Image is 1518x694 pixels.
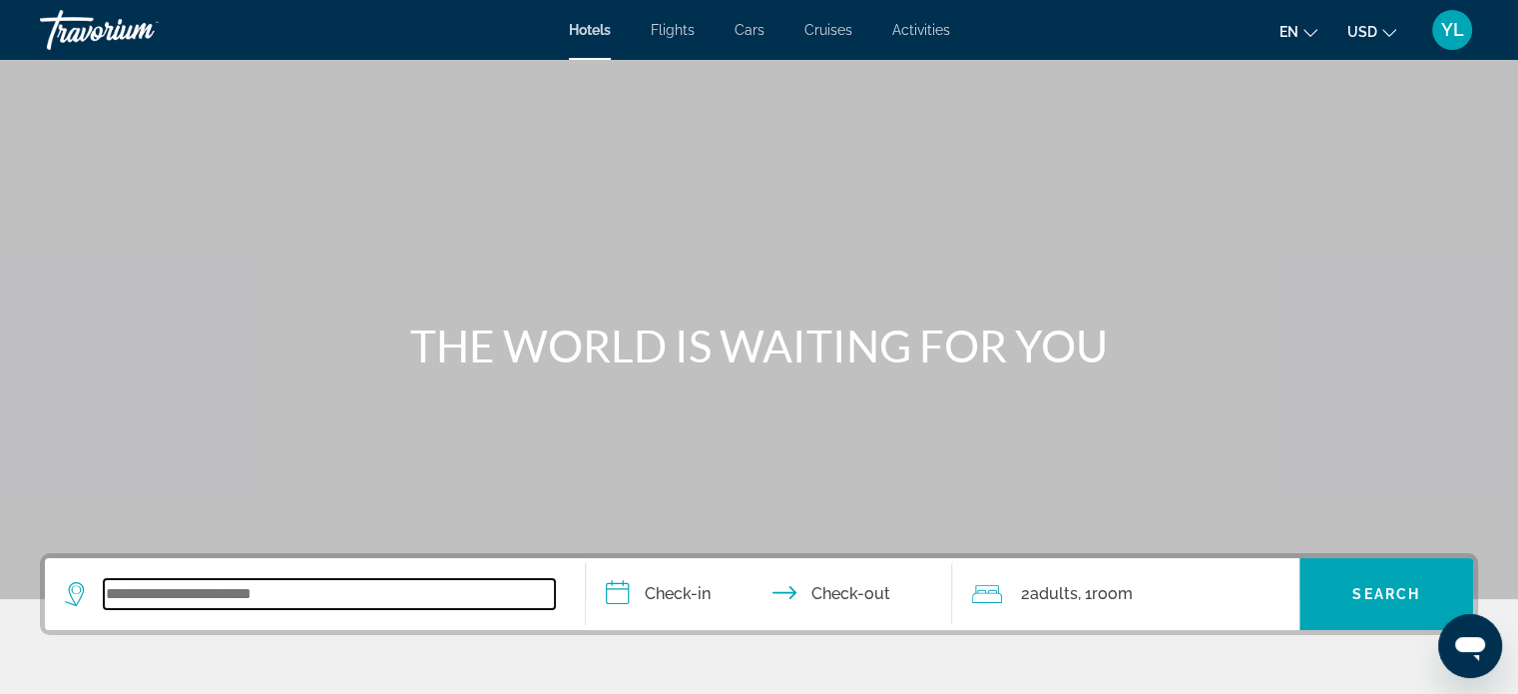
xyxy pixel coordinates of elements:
span: Search [1352,586,1420,602]
a: Cars [735,22,764,38]
span: Room [1091,584,1132,603]
div: Search widget [45,558,1473,630]
button: Search [1299,558,1473,630]
span: YL [1441,20,1464,40]
span: Adults [1029,584,1077,603]
button: Change currency [1347,17,1396,46]
iframe: Button to launch messaging window [1438,614,1502,678]
button: Change language [1279,17,1317,46]
a: Hotels [569,22,611,38]
button: Travelers: 2 adults, 0 children [952,558,1299,630]
a: Cruises [804,22,852,38]
a: Flights [651,22,695,38]
a: Activities [892,22,950,38]
span: 2 [1020,580,1077,608]
span: USD [1347,24,1377,40]
span: , 1 [1077,580,1132,608]
button: Check in and out dates [586,558,953,630]
a: Travorium [40,4,240,56]
button: User Menu [1426,9,1478,51]
span: en [1279,24,1298,40]
h1: THE WORLD IS WAITING FOR YOU [385,320,1134,371]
